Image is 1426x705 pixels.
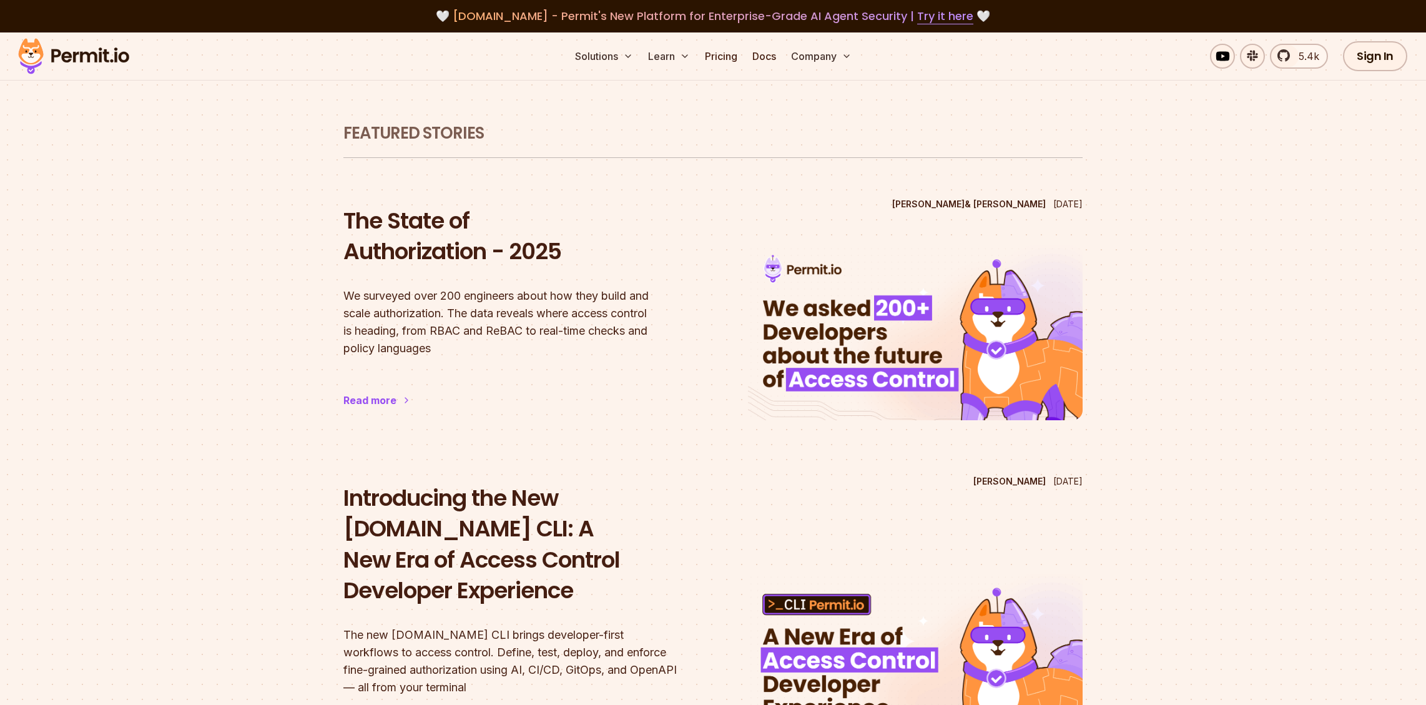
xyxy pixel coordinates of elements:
[973,475,1046,488] p: [PERSON_NAME]
[453,8,973,24] span: [DOMAIN_NAME] - Permit's New Platform for Enterprise-Grade AI Agent Security |
[1053,476,1083,486] time: [DATE]
[343,193,1083,445] a: The State of Authorization - 2025[PERSON_NAME]& [PERSON_NAME][DATE]The State of Authorization - 2...
[343,626,678,696] p: The new [DOMAIN_NAME] CLI brings developer-first workflows to access control. Define, test, deplo...
[343,122,1083,145] h1: Featured Stories
[786,44,857,69] button: Company
[892,198,1046,210] p: [PERSON_NAME] & [PERSON_NAME]
[1053,199,1083,209] time: [DATE]
[570,44,638,69] button: Solutions
[343,287,678,357] p: We surveyed over 200 engineers about how they build and scale authorization. The data reveals whe...
[1343,41,1407,71] a: Sign In
[343,205,678,267] h2: The State of Authorization - 2025
[700,44,742,69] a: Pricing
[747,44,781,69] a: Docs
[643,44,695,69] button: Learn
[30,7,1396,25] div: 🤍 🤍
[343,393,396,408] div: Read more
[748,245,1083,420] img: The State of Authorization - 2025
[12,35,135,77] img: Permit logo
[917,8,973,24] a: Try it here
[1270,44,1328,69] a: 5.4k
[1291,49,1319,64] span: 5.4k
[343,483,678,606] h2: Introducing the New [DOMAIN_NAME] CLI: A New Era of Access Control Developer Experience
